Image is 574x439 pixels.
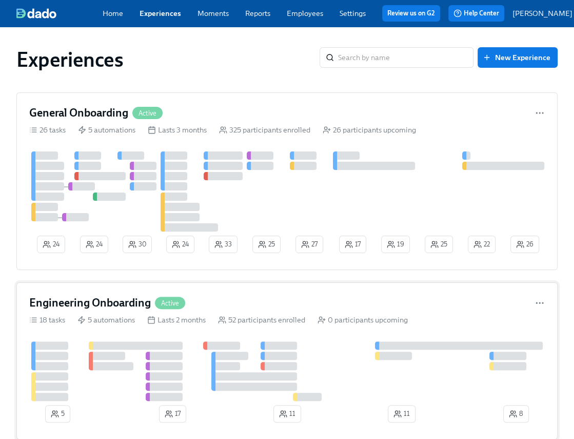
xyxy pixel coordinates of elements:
span: 17 [165,409,181,419]
span: 11 [279,409,295,419]
a: Experiences [140,9,181,18]
div: 0 participants upcoming [318,315,408,325]
span: Active [155,299,185,307]
button: 5 [45,405,70,423]
span: Help Center [453,8,499,18]
button: 26 [510,236,539,253]
h1: Experiences [16,47,124,72]
span: 26 [516,239,533,250]
button: 27 [295,236,323,253]
button: 25 [252,236,281,253]
span: 19 [387,239,404,250]
span: 5 [51,409,65,419]
button: New Experience [478,47,558,68]
span: 17 [345,239,361,250]
span: Active [132,109,163,117]
a: Settings [340,9,366,18]
button: 8 [503,405,529,423]
h4: General Onboarding [29,105,128,121]
button: 19 [381,236,410,253]
button: Help Center [448,5,504,22]
button: 11 [388,405,415,423]
span: 30 [128,239,146,250]
span: 24 [43,239,60,250]
button: 11 [273,405,301,423]
span: 25 [258,239,275,250]
div: 26 participants upcoming [323,125,416,135]
span: 33 [214,239,232,250]
span: 24 [172,239,189,250]
div: 52 participants enrolled [218,315,305,325]
a: Home [103,9,123,18]
div: 5 automations [77,315,135,325]
button: 22 [468,236,496,253]
button: 17 [339,236,366,253]
span: 8 [509,409,523,419]
div: 325 participants enrolled [219,125,310,135]
a: Review us on G2 [387,8,435,18]
button: 17 [159,405,186,423]
button: Review us on G2 [382,5,440,22]
span: 24 [86,239,103,250]
img: dado [16,8,56,18]
button: 24 [166,236,194,253]
h4: Engineering Onboarding [29,295,151,311]
a: General OnboardingActive26 tasks 5 automations Lasts 3 months 325 participants enrolled 26 partic... [16,92,558,270]
div: 18 tasks [29,315,65,325]
div: 5 automations [78,125,135,135]
span: 25 [430,239,447,250]
div: Lasts 2 months [147,315,206,325]
a: dado [16,8,103,18]
span: 27 [301,239,318,250]
a: Employees [287,9,323,18]
a: Moments [197,9,229,18]
span: New Experience [485,52,550,63]
button: 30 [123,236,152,253]
input: Search by name [338,47,473,68]
span: 22 [473,239,490,250]
a: Reports [245,9,270,18]
button: 33 [209,236,237,253]
button: 24 [37,236,65,253]
button: 24 [80,236,108,253]
p: [PERSON_NAME] [512,8,572,18]
span: 11 [393,409,410,419]
div: 26 tasks [29,125,66,135]
div: Lasts 3 months [148,125,207,135]
button: 25 [425,236,453,253]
